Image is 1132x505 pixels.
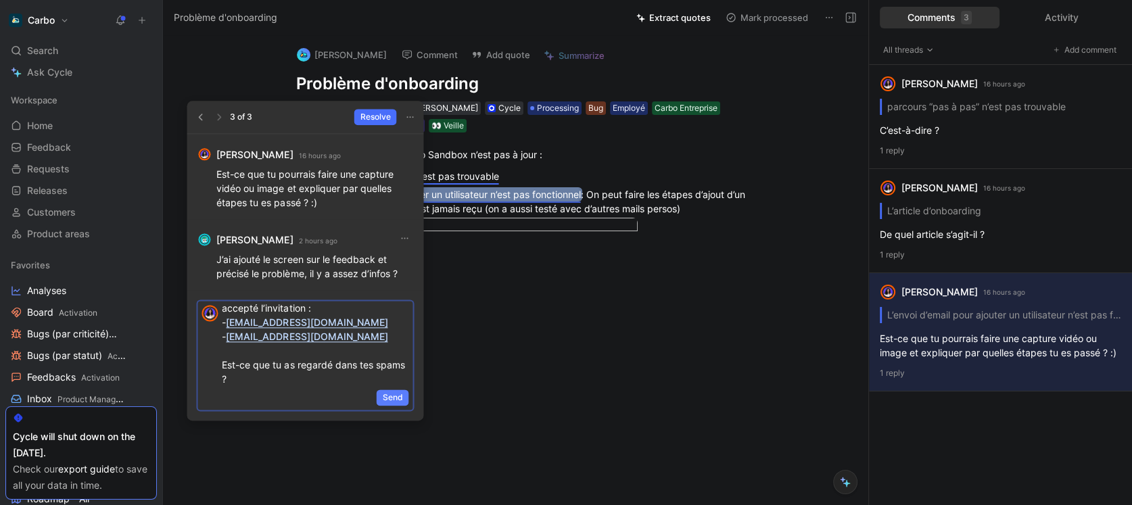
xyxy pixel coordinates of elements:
span: Resolve [360,110,390,124]
a: [EMAIL_ADDRESS][DOMAIN_NAME] [226,331,387,342]
img: avatar [199,149,209,159]
p: Je vois sur ton compte Orange (test carbo) qu’il y a bien 1 admin (toi) et 2 contributeurs invité... [222,258,408,386]
img: avatar [199,235,209,244]
p: Est-ce que tu pourrais faire une capture vidéo ou image et expliquer par quelles étapes tu es pas... [216,167,412,210]
span: Send [382,391,402,404]
strong: [PERSON_NAME] [216,232,293,248]
img: avatar [203,306,216,320]
button: Resolve [354,109,396,125]
div: 3 of 3 [230,110,252,124]
small: 16 hours ago [298,149,340,162]
a: [EMAIL_ADDRESS][DOMAIN_NAME] [226,316,387,328]
p: J’ai ajouté le screen sur le feedback et précisé le problème, il y a assez d’infos ? [216,252,412,281]
button: Send [376,389,408,406]
small: 2 hours ago [298,235,337,247]
strong: [PERSON_NAME] [216,147,293,163]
